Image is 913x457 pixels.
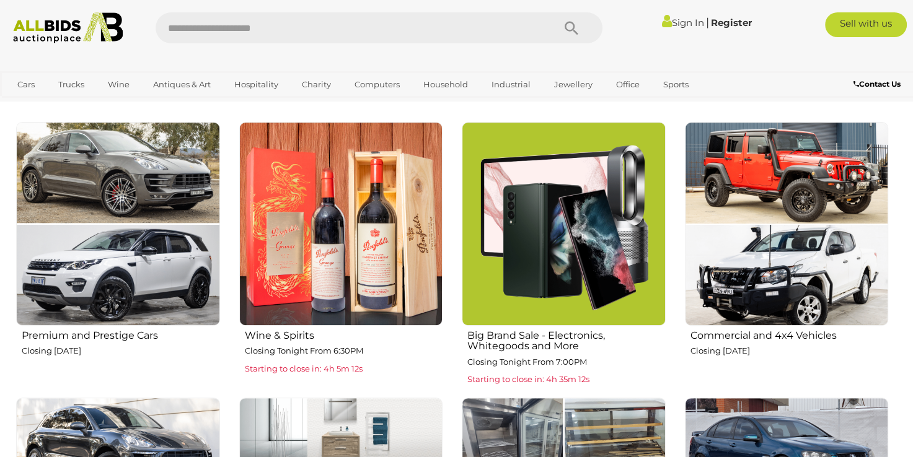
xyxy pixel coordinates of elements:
[461,121,666,388] a: Big Brand Sale - Electronics, Whitegoods and More Closing Tonight From 7:00PM Starting to close i...
[483,74,539,95] a: Industrial
[546,74,601,95] a: Jewellery
[22,327,220,341] h2: Premium and Prestige Cars
[15,121,220,388] a: Premium and Prestige Cars Closing [DATE]
[226,74,286,95] a: Hospitality
[239,121,443,388] a: Wine & Spirits Closing Tonight From 6:30PM Starting to close in: 4h 5m 12s
[294,74,339,95] a: Charity
[346,74,408,95] a: Computers
[825,12,907,37] a: Sell with us
[467,327,666,352] h2: Big Brand Sale - Electronics, Whitegoods and More
[711,17,752,28] a: Register
[690,344,889,358] p: Closing [DATE]
[22,344,220,358] p: Closing [DATE]
[608,74,648,95] a: Office
[245,327,443,341] h2: Wine & Spirits
[853,77,904,91] a: Contact Us
[655,74,697,95] a: Sports
[467,374,589,384] span: Starting to close in: 4h 35m 12s
[540,12,602,43] button: Search
[9,95,113,115] a: [GEOGRAPHIC_DATA]
[853,79,901,89] b: Contact Us
[685,122,889,326] img: Commercial and 4x4 Vehicles
[245,363,363,373] span: Starting to close in: 4h 5m 12s
[145,74,219,95] a: Antiques & Art
[706,15,709,29] span: |
[662,17,704,28] a: Sign In
[9,74,43,95] a: Cars
[245,344,443,358] p: Closing Tonight From 6:30PM
[7,12,130,43] img: Allbids.com.au
[684,121,889,388] a: Commercial and 4x4 Vehicles Closing [DATE]
[50,74,92,95] a: Trucks
[462,122,666,326] img: Big Brand Sale - Electronics, Whitegoods and More
[100,74,138,95] a: Wine
[467,355,666,369] p: Closing Tonight From 7:00PM
[690,327,889,341] h2: Commercial and 4x4 Vehicles
[16,122,220,326] img: Premium and Prestige Cars
[415,74,476,95] a: Household
[239,122,443,326] img: Wine & Spirits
